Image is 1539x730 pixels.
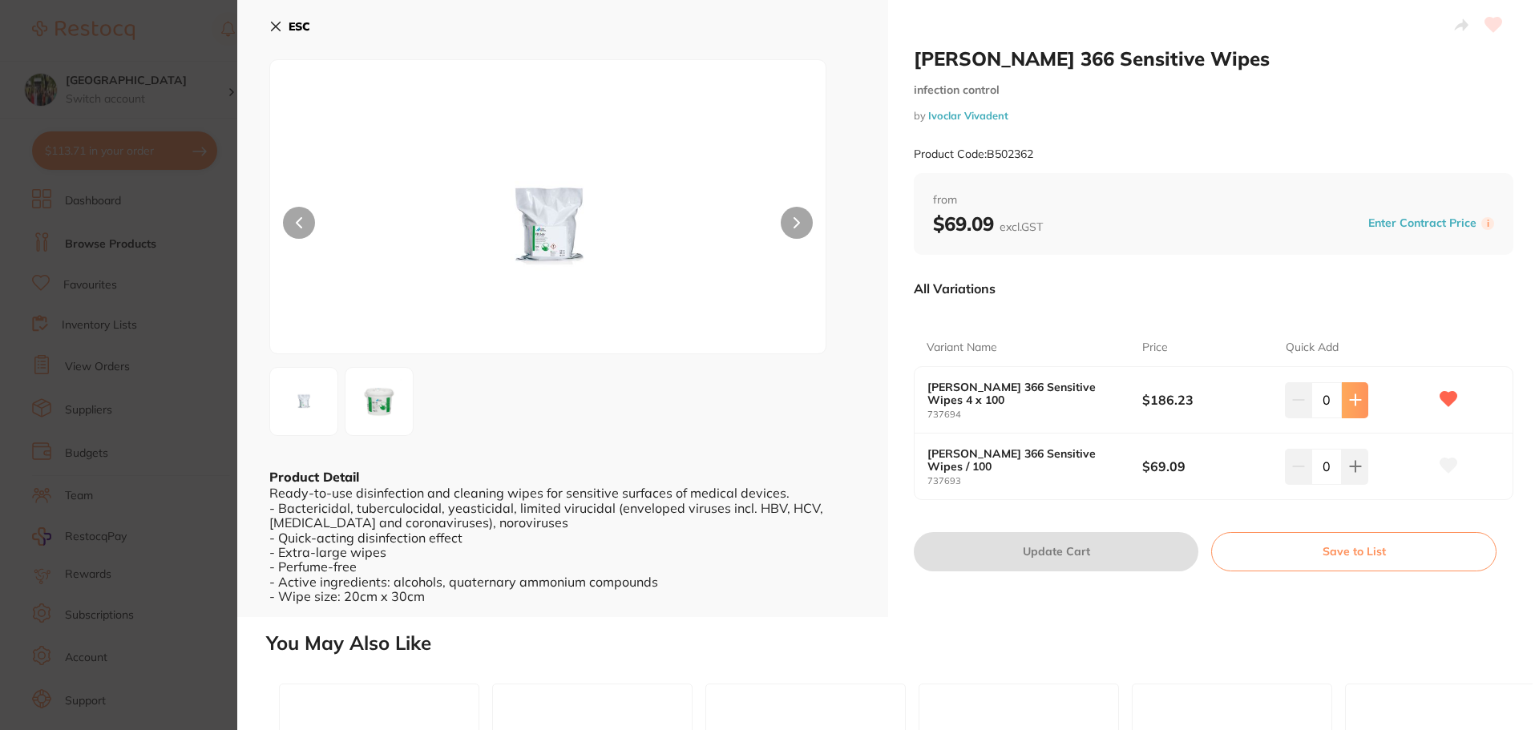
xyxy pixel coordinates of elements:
[933,192,1494,208] span: from
[266,632,1533,655] h2: You May Also Like
[927,476,1142,486] small: 737693
[1000,220,1043,234] span: excl. GST
[1142,340,1168,356] p: Price
[1286,340,1339,356] p: Quick Add
[914,83,1513,97] small: infection control
[927,409,1142,420] small: 737694
[933,212,1043,236] b: $69.09
[914,280,996,296] p: All Variations
[914,532,1198,571] button: Update Cart
[914,46,1513,71] h2: [PERSON_NAME] 366 Sensitive Wipes
[927,340,997,356] p: Variant Name
[928,109,1008,122] a: Ivoclar Vivadent
[1211,532,1497,571] button: Save to List
[269,13,310,40] button: ESC
[927,447,1121,473] b: [PERSON_NAME] 366 Sensitive Wipes / 100
[269,486,856,603] div: Ready-to-use disinfection and cleaning wipes for sensitive surfaces of medical devices. - Bacteri...
[275,373,333,430] img: LWpwZy04NjExMQ
[1142,458,1271,475] b: $69.09
[914,147,1033,161] small: Product Code: B502362
[1481,217,1494,230] label: i
[382,100,715,353] img: LWpwZy04NjExMQ
[914,110,1513,122] small: by
[927,381,1121,406] b: [PERSON_NAME] 366 Sensitive Wipes 4 x 100
[1363,216,1481,231] button: Enter Contract Price
[1142,391,1271,409] b: $186.23
[350,373,408,430] img: LWpwZy04NjExMA
[289,19,310,34] b: ESC
[269,469,359,485] b: Product Detail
